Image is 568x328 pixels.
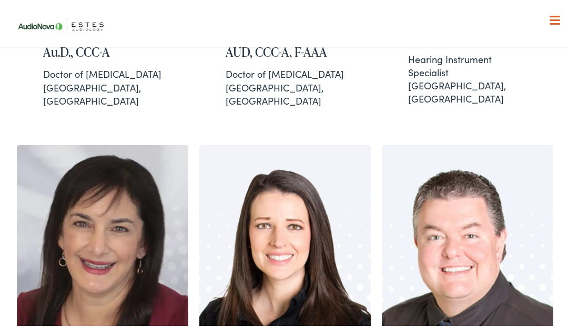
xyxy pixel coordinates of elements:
[43,65,162,105] div: [GEOGRAPHIC_DATA], [GEOGRAPHIC_DATA]
[226,27,344,58] h2: [PERSON_NAME], AUD, CCC-A, F-AAA
[226,65,344,105] div: [GEOGRAPHIC_DATA], [GEOGRAPHIC_DATA]
[408,50,527,104] div: [GEOGRAPHIC_DATA], [GEOGRAPHIC_DATA]
[226,65,344,78] div: Doctor of [MEDICAL_DATA]
[43,27,162,58] h2: [PERSON_NAME], Au.D., CCC-A
[408,50,527,77] div: Hearing Instrument Specialist
[19,42,564,75] a: What We Offer
[43,65,162,78] div: Doctor of [MEDICAL_DATA]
